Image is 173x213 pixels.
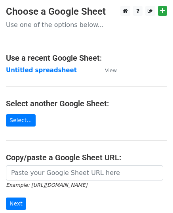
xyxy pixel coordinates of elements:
h4: Copy/paste a Google Sheet URL: [6,153,167,162]
small: View [105,67,117,73]
input: Next [6,198,26,210]
h4: Select another Google Sheet: [6,99,167,108]
p: Use one of the options below... [6,21,167,29]
h4: Use a recent Google Sheet: [6,53,167,63]
small: Example: [URL][DOMAIN_NAME] [6,182,87,188]
a: View [97,67,117,74]
input: Paste your Google Sheet URL here [6,165,163,180]
a: Untitled spreadsheet [6,67,77,74]
a: Select... [6,114,36,127]
h3: Choose a Google Sheet [6,6,167,17]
